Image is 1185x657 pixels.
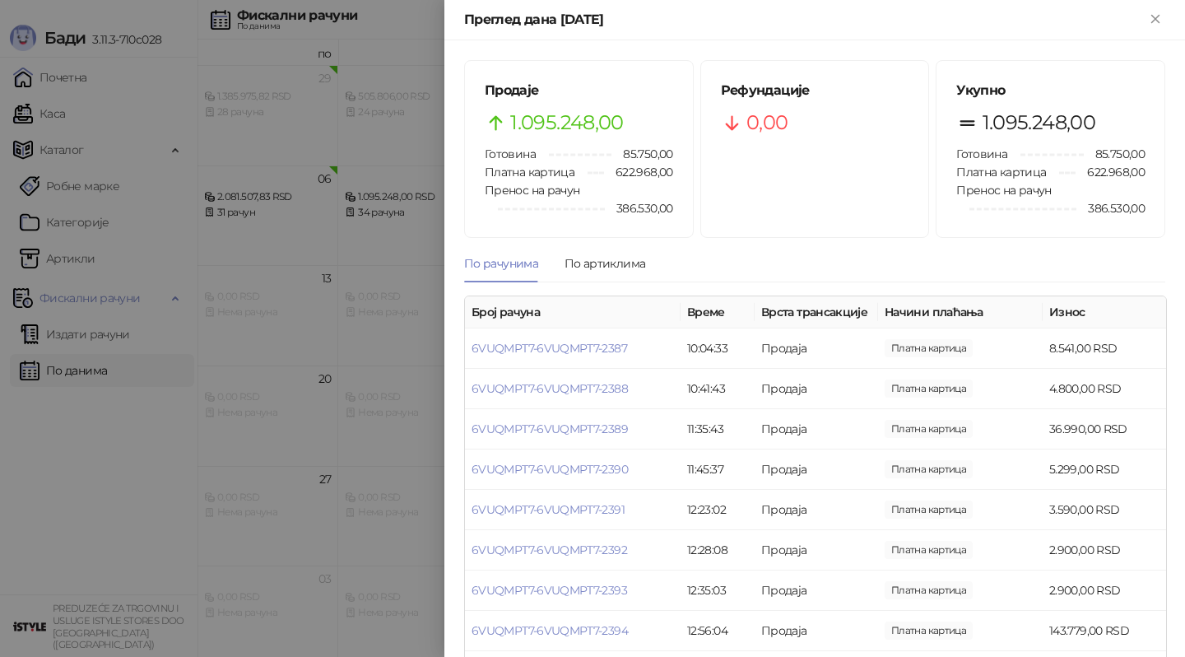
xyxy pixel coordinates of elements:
[1043,530,1166,571] td: 2.900,00 RSD
[983,107,1095,138] span: 1.095.248,00
[681,328,755,369] td: 10:04:33
[1043,328,1166,369] td: 8.541,00 RSD
[885,581,973,599] span: 2.900,00
[885,501,973,519] span: 3.590,00
[472,502,625,517] a: 6VUQMPT7-6VUQMPT7-2391
[885,460,973,478] span: 5.299,00
[755,571,878,611] td: Продаја
[755,490,878,530] td: Продаја
[885,541,973,559] span: 2.900,00
[464,10,1145,30] div: Преглед дана [DATE]
[472,583,627,598] a: 6VUQMPT7-6VUQMPT7-2393
[755,530,878,571] td: Продаја
[755,409,878,450] td: Продаја
[1043,450,1166,490] td: 5.299,00 RSD
[1043,296,1166,328] th: Износ
[472,341,627,356] a: 6VUQMPT7-6VUQMPT7-2387
[1076,163,1145,181] span: 622.968,00
[681,571,755,611] td: 12:35:03
[885,420,973,438] span: 36.990,00
[1043,490,1166,530] td: 3.590,00 RSD
[755,296,878,328] th: Врста трансакције
[956,81,1145,100] h5: Укупно
[681,450,755,490] td: 11:45:37
[681,490,755,530] td: 12:23:02
[721,81,909,100] h5: Рефундације
[485,81,673,100] h5: Продаје
[485,165,574,179] span: Платна картица
[681,409,755,450] td: 11:35:43
[1084,145,1145,163] span: 85.750,00
[878,296,1043,328] th: Начини плаћања
[1076,199,1145,217] span: 386.530,00
[956,183,1051,198] span: Пренос на рачун
[885,339,973,357] span: 8.541,00
[605,199,673,217] span: 386.530,00
[1043,409,1166,450] td: 36.990,00 RSD
[465,296,681,328] th: Број рачуна
[611,145,672,163] span: 85.750,00
[1043,611,1166,651] td: 143.779,00 RSD
[1145,10,1165,30] button: Close
[510,107,623,138] span: 1.095.248,00
[755,328,878,369] td: Продаја
[565,254,645,273] div: По артиклима
[485,147,536,161] span: Готовина
[956,147,1007,161] span: Готовина
[1043,571,1166,611] td: 2.900,00 RSD
[472,422,628,436] a: 6VUQMPT7-6VUQMPT7-2389
[1043,369,1166,409] td: 4.800,00 RSD
[464,254,538,273] div: По рачунима
[681,369,755,409] td: 10:41:43
[472,623,628,638] a: 6VUQMPT7-6VUQMPT7-2394
[472,462,628,477] a: 6VUQMPT7-6VUQMPT7-2390
[956,165,1046,179] span: Платна картица
[755,369,878,409] td: Продаја
[681,611,755,651] td: 12:56:04
[746,107,788,138] span: 0,00
[681,296,755,328] th: Време
[604,163,673,181] span: 622.968,00
[472,543,627,557] a: 6VUQMPT7-6VUQMPT7-2392
[885,622,973,640] span: 143.779,00
[681,530,755,571] td: 12:28:08
[485,183,579,198] span: Пренос на рачун
[755,611,878,651] td: Продаја
[472,381,628,396] a: 6VUQMPT7-6VUQMPT7-2388
[885,380,973,398] span: 4.800,00
[755,450,878,490] td: Продаја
